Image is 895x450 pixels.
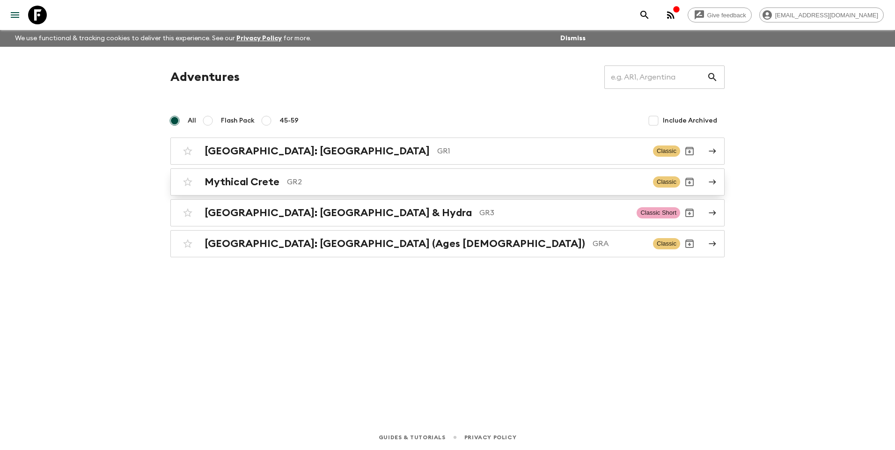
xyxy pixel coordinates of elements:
h2: Mythical Crete [205,176,279,188]
span: All [188,116,196,125]
p: We use functional & tracking cookies to deliver this experience. See our for more. [11,30,315,47]
a: Privacy Policy [236,35,282,42]
span: Classic [653,145,680,157]
button: Dismiss [558,32,588,45]
h2: [GEOGRAPHIC_DATA]: [GEOGRAPHIC_DATA] & Hydra [205,207,472,219]
a: Privacy Policy [464,432,516,443]
p: GR1 [437,145,646,157]
input: e.g. AR1, Argentina [604,64,707,90]
h1: Adventures [170,68,240,87]
span: [EMAIL_ADDRESS][DOMAIN_NAME] [770,12,883,19]
a: [GEOGRAPHIC_DATA]: [GEOGRAPHIC_DATA] (Ages [DEMOGRAPHIC_DATA])GRAClassicArchive [170,230,725,257]
button: Archive [680,142,699,160]
a: Give feedback [688,7,752,22]
span: Include Archived [663,116,717,125]
h2: [GEOGRAPHIC_DATA]: [GEOGRAPHIC_DATA] (Ages [DEMOGRAPHIC_DATA]) [205,238,585,250]
button: Archive [680,173,699,191]
button: menu [6,6,24,24]
p: GR2 [287,176,646,188]
a: Guides & Tutorials [379,432,446,443]
span: Classic Short [637,207,680,218]
div: [EMAIL_ADDRESS][DOMAIN_NAME] [759,7,884,22]
span: Classic [653,176,680,188]
a: [GEOGRAPHIC_DATA]: [GEOGRAPHIC_DATA]GR1ClassicArchive [170,138,725,165]
span: Classic [653,238,680,249]
span: Flash Pack [221,116,255,125]
button: Archive [680,203,699,222]
button: search adventures [635,6,654,24]
span: Give feedback [702,12,751,19]
p: GRA [593,238,646,249]
button: Archive [680,234,699,253]
p: GR3 [479,207,629,218]
a: Mythical CreteGR2ClassicArchive [170,168,725,196]
a: [GEOGRAPHIC_DATA]: [GEOGRAPHIC_DATA] & HydraGR3Classic ShortArchive [170,199,725,226]
span: 45-59 [279,116,299,125]
h2: [GEOGRAPHIC_DATA]: [GEOGRAPHIC_DATA] [205,145,430,157]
